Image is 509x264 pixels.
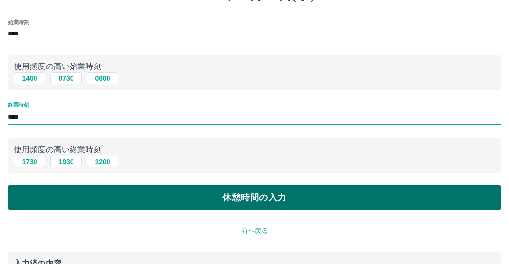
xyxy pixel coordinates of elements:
[50,156,82,167] button: 1930
[8,226,501,236] p: 前へ戻る
[8,185,501,210] button: 休憩時間の入力
[14,144,495,156] p: 使用頻度の高い終業時刻
[14,61,495,72] p: 使用頻度の高い始業時刻
[50,72,82,84] button: 0730
[87,156,118,167] button: 1200
[14,156,45,167] button: 1730
[8,101,29,109] label: 終業時刻
[87,72,118,84] button: 0800
[8,18,29,26] label: 始業時刻
[14,72,45,84] button: 1400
